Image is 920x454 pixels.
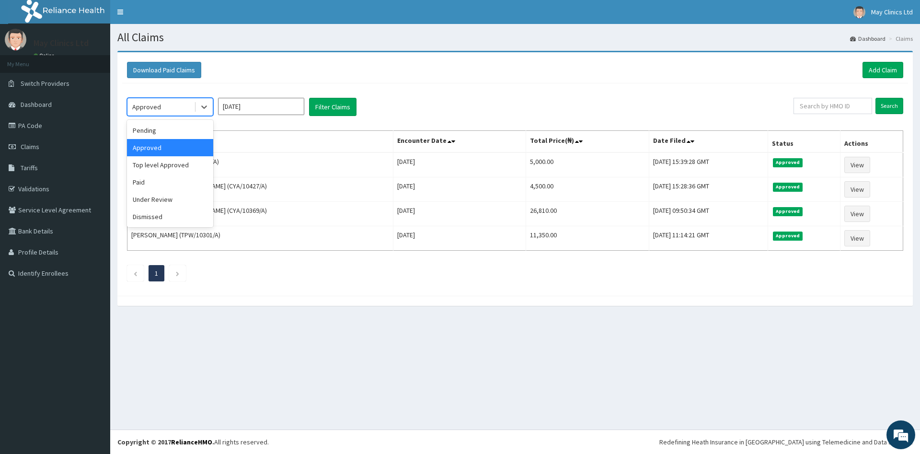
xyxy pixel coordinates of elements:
[844,181,870,198] a: View
[110,430,920,454] footer: All rights reserved.
[21,142,39,151] span: Claims
[649,177,768,202] td: [DATE] 15:28:36 GMT
[773,232,803,240] span: Approved
[127,226,393,251] td: [PERSON_NAME] (TPW/10301/A)
[133,269,138,278] a: Previous page
[850,35,885,43] a: Dashboard
[886,35,913,43] li: Claims
[56,121,132,218] span: We're online!
[127,191,213,208] div: Under Review
[127,202,393,226] td: [PERSON_NAME] [PERSON_NAME] (CYA/10369/A)
[853,6,865,18] img: User Image
[127,131,393,153] th: Name
[526,177,649,202] td: 4,500.00
[127,122,213,139] div: Pending
[875,98,903,114] input: Search
[21,100,52,109] span: Dashboard
[768,131,840,153] th: Status
[526,202,649,226] td: 26,810.00
[393,177,526,202] td: [DATE]
[844,157,870,173] a: View
[117,438,214,446] strong: Copyright © 2017 .
[793,98,872,114] input: Search by HMO ID
[393,202,526,226] td: [DATE]
[526,226,649,251] td: 11,350.00
[127,174,213,191] div: Paid
[132,102,161,112] div: Approved
[871,8,913,16] span: May Clinics Ltd
[127,208,213,225] div: Dismissed
[171,438,212,446] a: RelianceHMO
[844,230,870,246] a: View
[773,183,803,191] span: Approved
[127,152,393,177] td: [PERSON_NAME] (CYA/10521/A)
[34,52,57,59] a: Online
[840,131,903,153] th: Actions
[649,131,768,153] th: Date Filed
[18,48,39,72] img: d_794563401_company_1708531726252_794563401
[21,79,69,88] span: Switch Providers
[659,437,913,447] div: Redefining Heath Insurance in [GEOGRAPHIC_DATA] using Telemedicine and Data Science!
[157,5,180,28] div: Minimize live chat window
[649,152,768,177] td: [DATE] 15:39:28 GMT
[844,206,870,222] a: View
[155,269,158,278] a: Page 1 is your current page
[127,139,213,156] div: Approved
[218,98,304,115] input: Select Month and Year
[34,39,89,47] p: May Clinics Ltd
[393,226,526,251] td: [DATE]
[393,152,526,177] td: [DATE]
[862,62,903,78] a: Add Claim
[773,158,803,167] span: Approved
[393,131,526,153] th: Encounter Date
[127,62,201,78] button: Download Paid Claims
[5,29,26,50] img: User Image
[21,163,38,172] span: Tariffs
[526,131,649,153] th: Total Price(₦)
[5,262,183,295] textarea: Type your message and hit 'Enter'
[50,54,161,66] div: Chat with us now
[175,269,180,278] a: Next page
[117,31,913,44] h1: All Claims
[309,98,356,116] button: Filter Claims
[127,156,213,174] div: Top level Approved
[649,226,768,251] td: [DATE] 11:14:21 GMT
[526,152,649,177] td: 5,000.00
[773,207,803,216] span: Approved
[649,202,768,226] td: [DATE] 09:50:34 GMT
[127,177,393,202] td: [PERSON_NAME] [PERSON_NAME] (CYA/10427/A)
